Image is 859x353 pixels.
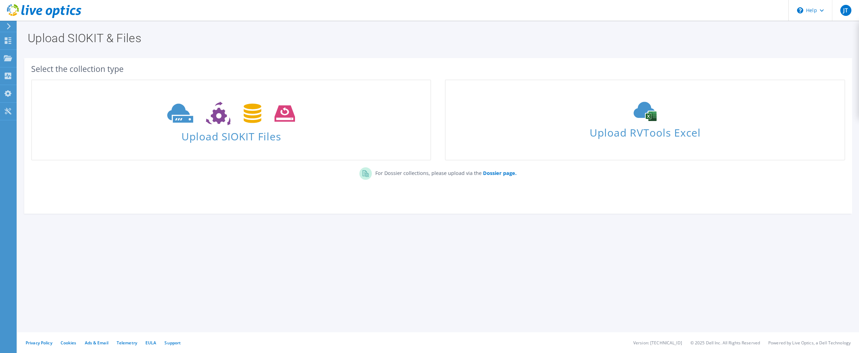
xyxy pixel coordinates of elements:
a: EULA [145,340,156,346]
b: Dossier page. [483,170,517,176]
h1: Upload SIOKIT & Files [28,32,845,44]
span: Upload RVTools Excel [446,123,844,138]
span: Upload SIOKIT Files [32,127,430,142]
a: Dossier page. [482,170,517,176]
li: Version: [TECHNICAL_ID] [633,340,682,346]
li: © 2025 Dell Inc. All Rights Reserved [690,340,760,346]
a: Upload SIOKIT Files [31,80,431,160]
span: JT [840,5,851,16]
a: Upload RVTools Excel [445,80,845,160]
svg: \n [797,7,803,13]
li: Powered by Live Optics, a Dell Technology [768,340,851,346]
p: For Dossier collections, please upload via the [372,167,517,177]
a: Privacy Policy [26,340,52,346]
a: Cookies [61,340,77,346]
a: Ads & Email [85,340,108,346]
a: Support [164,340,181,346]
a: Telemetry [117,340,137,346]
div: Select the collection type [31,65,845,73]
